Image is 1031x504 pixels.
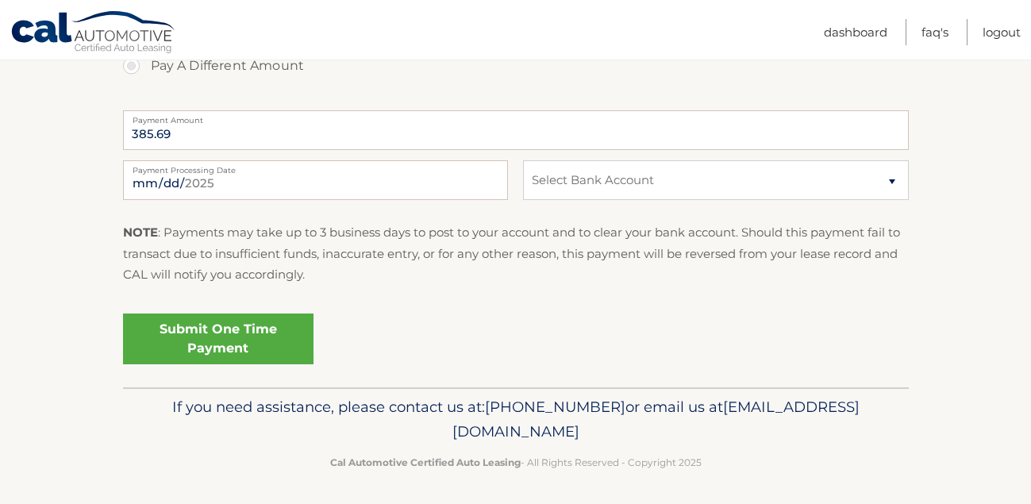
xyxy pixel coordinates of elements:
a: FAQ's [921,19,948,45]
a: Logout [983,19,1021,45]
input: Payment Amount [123,110,909,150]
a: Dashboard [824,19,887,45]
p: If you need assistance, please contact us at: or email us at [133,394,898,445]
label: Payment Processing Date [123,160,508,173]
input: Payment Date [123,160,508,200]
label: Pay A Different Amount [123,50,909,82]
p: - All Rights Reserved - Copyright 2025 [133,454,898,471]
p: : Payments may take up to 3 business days to post to your account and to clear your bank account.... [123,222,909,285]
a: Cal Automotive [10,10,177,56]
span: [PHONE_NUMBER] [485,398,625,416]
a: Submit One Time Payment [123,314,314,364]
strong: Cal Automotive Certified Auto Leasing [330,456,521,468]
label: Payment Amount [123,110,909,123]
strong: NOTE [123,225,158,240]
